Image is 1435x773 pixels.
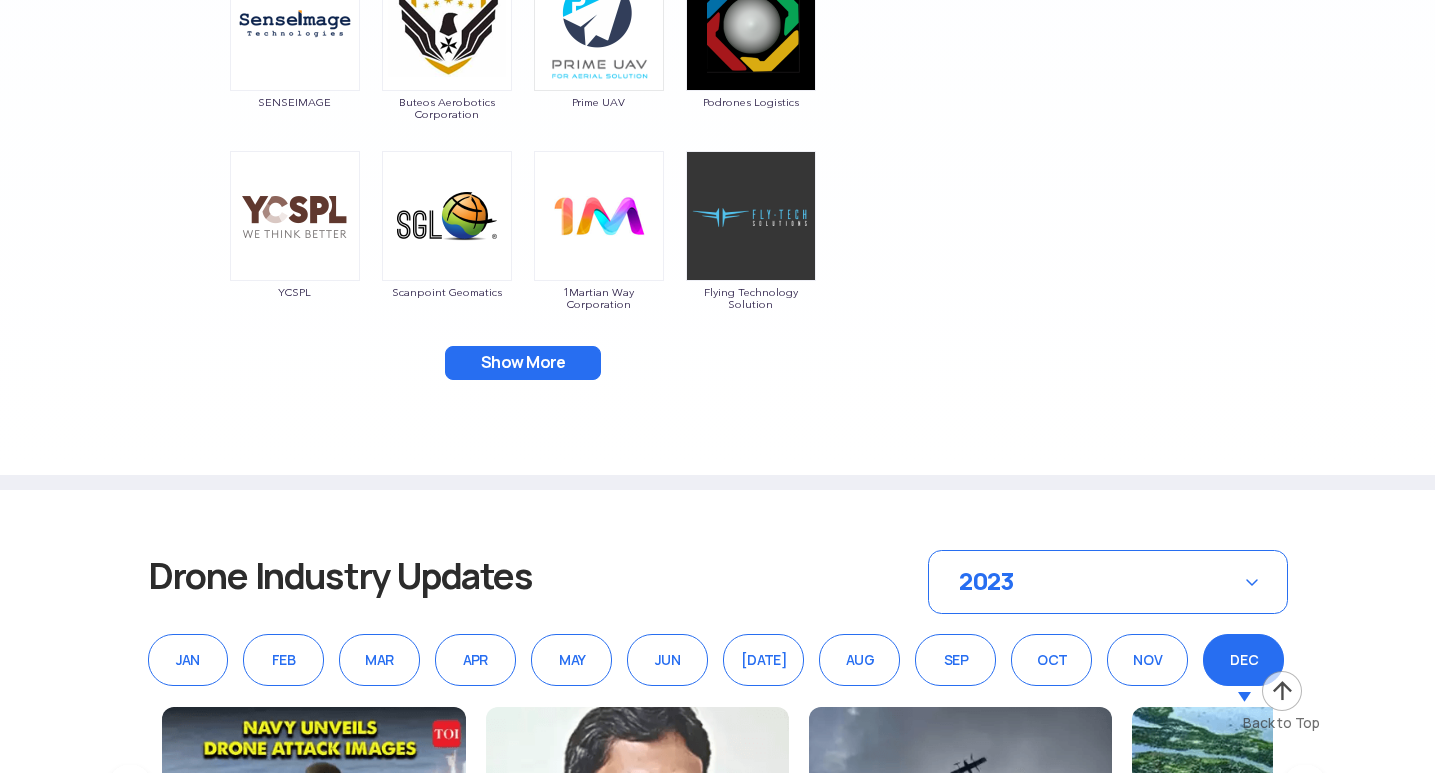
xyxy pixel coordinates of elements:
span: Flying Technology Solution [685,286,817,310]
div: Back to Top [1243,713,1320,733]
div: FEB [243,634,324,686]
img: img_ycspl.png [230,151,360,281]
img: ic_arrow-up.png [1260,669,1304,713]
div: SEP [915,634,996,686]
span: Prime UAV [533,96,665,108]
img: img_scanpoint.png [382,151,512,281]
div: OCT [1011,634,1092,686]
a: SENSEIMAGE [229,16,361,108]
a: Buteos Aerobotics Corporation [381,16,513,120]
a: Flying Technology Solution [685,206,817,310]
a: 1Martian Way Corporation [533,206,665,310]
span: SENSEIMAGE [229,96,361,108]
a: Podrones Logistics [685,16,817,108]
a: Prime UAV [533,16,665,108]
div: NOV [1107,634,1188,686]
div: DEC [1203,634,1284,686]
span: Buteos Aerobotics Corporation [381,96,513,120]
button: Show More [445,346,601,380]
span: 1Martian Way Corporation [533,286,665,310]
a: YCSPL [229,206,361,298]
span: Scanpoint Geomatics [381,286,513,298]
img: img_flytech.png [686,151,816,281]
img: ic_1martianway.png [534,151,664,281]
div: MAR [339,634,420,686]
div: JAN [148,634,229,686]
h3: Drone Industry Updates [148,550,606,602]
a: Scanpoint Geomatics [381,206,513,298]
div: MAY [531,634,612,686]
div: AUG [819,634,900,686]
div: [DATE] [723,634,804,686]
div: APR [435,634,516,686]
span: 2023 [959,566,1014,597]
div: JUN [627,634,708,686]
span: YCSPL [229,286,361,298]
span: Podrones Logistics [685,96,817,108]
